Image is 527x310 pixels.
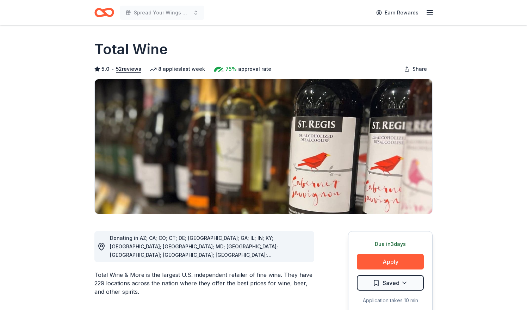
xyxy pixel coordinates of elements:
span: approval rate [238,65,271,73]
div: Total Wine & More is the largest U.S. independent retailer of fine wine. They have 229 locations ... [94,271,314,296]
button: Spread Your Wings Gala - The Masked Singer [120,6,204,20]
span: • [112,66,114,72]
div: Due in 3 days [357,240,424,248]
button: 52reviews [116,65,141,73]
div: Application takes 10 min [357,296,424,305]
span: Share [413,65,427,73]
a: Earn Rewards [372,6,423,19]
span: Saved [383,278,399,287]
h1: Total Wine [94,39,168,59]
span: 5.0 [101,65,110,73]
img: Image for Total Wine [95,79,432,214]
button: Share [398,62,433,76]
span: Donating in AZ; CA; CO; CT; DE; [GEOGRAPHIC_DATA]; GA; IL; IN; KY; [GEOGRAPHIC_DATA]; [GEOGRAPHIC... [110,235,278,283]
a: Home [94,4,114,21]
button: Saved [357,275,424,291]
span: Spread Your Wings Gala - The Masked Singer [134,8,190,17]
div: 8 applies last week [150,65,205,73]
button: Apply [357,254,424,269]
span: 75% [225,65,237,73]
